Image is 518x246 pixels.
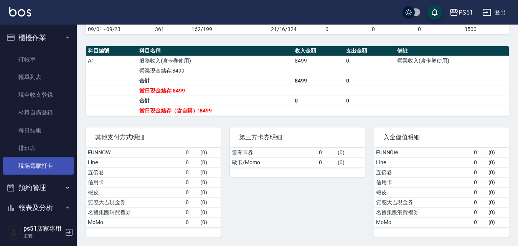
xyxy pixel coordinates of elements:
[344,46,396,56] th: 支出金額
[190,24,269,34] td: 162/199
[293,96,344,106] td: 0
[459,8,473,17] div: PS51
[336,148,365,158] td: ( 0 )
[374,207,472,217] td: 名留集團消費禮券
[184,177,198,187] td: 0
[86,167,184,177] td: 五倍卷
[184,187,198,197] td: 0
[6,225,21,240] img: Person
[374,148,509,228] table: a dense table
[472,167,487,177] td: 0
[137,106,293,116] td: 當日現金結存（含自購）:8499
[184,167,198,177] td: 0
[3,198,74,218] button: 報表及分析
[3,157,74,175] a: 現場電腦打卡
[86,177,184,187] td: 信用卡
[395,46,509,56] th: 備註
[462,24,509,34] td: 3500
[86,148,221,228] table: a dense table
[487,187,509,197] td: ( 0 )
[374,167,472,177] td: 五倍卷
[487,217,509,227] td: ( 0 )
[487,148,509,158] td: ( 0 )
[487,167,509,177] td: ( 0 )
[487,197,509,207] td: ( 0 )
[3,139,74,157] a: 排班表
[198,148,221,158] td: ( 0 )
[137,66,293,76] td: 營業現金結存:8499
[137,56,293,66] td: 服務收入(含卡券使用)
[3,51,74,68] a: 打帳單
[3,28,74,48] button: 櫃檯作業
[198,167,221,177] td: ( 0 )
[317,148,336,158] td: 0
[383,134,500,141] span: 入金儲值明細
[446,5,476,20] button: PS51
[153,24,190,34] td: 361
[293,56,344,66] td: 8499
[184,148,198,158] td: 0
[374,157,472,167] td: Line
[23,225,63,233] h5: ps51店家專用
[374,177,472,187] td: 信用卡
[374,148,472,158] td: FUNNOW
[293,76,344,86] td: 8499
[344,76,396,86] td: 0
[344,96,396,106] td: 0
[86,187,184,197] td: 蝦皮
[487,157,509,167] td: ( 0 )
[269,24,323,34] td: 21/16/324
[472,187,487,197] td: 0
[3,86,74,104] a: 現金收支登錄
[86,24,153,34] td: 09/01 - 09/23
[86,56,137,66] td: A1
[86,207,184,217] td: 名留集團消費禮券
[184,197,198,207] td: 0
[374,197,472,207] td: 質感大吉現金券
[86,217,184,227] td: MoMo
[137,46,293,56] th: 科目名稱
[3,178,74,198] button: 預約管理
[472,177,487,187] td: 0
[487,207,509,217] td: ( 0 )
[472,197,487,207] td: 0
[86,46,137,56] th: 科目編號
[336,157,365,167] td: ( 0 )
[184,217,198,227] td: 0
[479,5,509,20] button: 登出
[416,24,462,34] td: 0
[472,207,487,217] td: 0
[374,187,472,197] td: 蝦皮
[230,157,317,167] td: 歐卡/Momo
[317,157,336,167] td: 0
[344,56,396,66] td: 0
[3,104,74,121] a: 材料自購登錄
[198,177,221,187] td: ( 0 )
[374,217,472,227] td: MoMo
[86,157,184,167] td: Line
[86,46,509,116] table: a dense table
[472,157,487,167] td: 0
[323,24,370,34] td: 0
[86,197,184,207] td: 質感大吉現金券
[239,134,355,141] span: 第三方卡券明細
[95,134,211,141] span: 其他支付方式明細
[487,177,509,187] td: ( 0 )
[137,76,293,86] td: 合計
[23,233,63,239] p: 主管
[472,148,487,158] td: 0
[472,217,487,227] td: 0
[230,148,317,158] td: 舊有卡券
[198,207,221,217] td: ( 0 )
[230,148,365,168] table: a dense table
[198,217,221,227] td: ( 0 )
[198,197,221,207] td: ( 0 )
[137,96,293,106] td: 合計
[198,187,221,197] td: ( 0 )
[3,68,74,86] a: 帳單列表
[137,86,293,96] td: 當日現金結存:8499
[370,24,416,34] td: 0
[9,7,31,17] img: Logo
[184,207,198,217] td: 0
[427,5,442,20] button: save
